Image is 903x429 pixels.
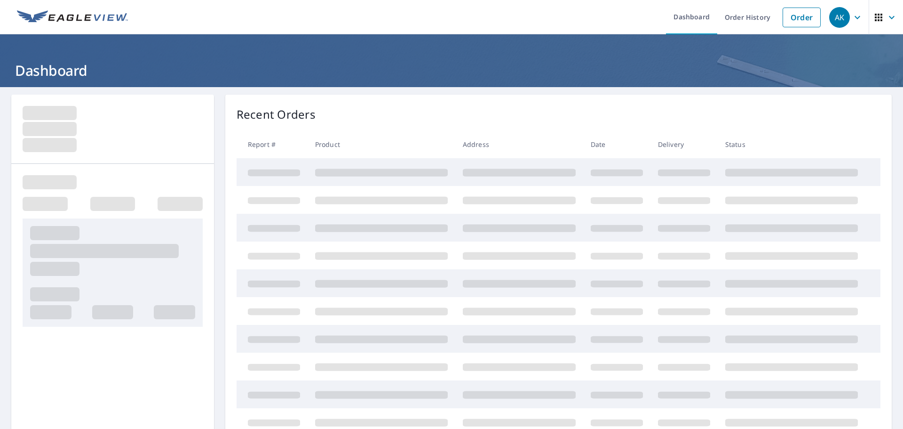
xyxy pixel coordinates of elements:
[829,7,850,28] div: AK
[455,130,583,158] th: Address
[650,130,718,158] th: Delivery
[783,8,821,27] a: Order
[11,61,892,80] h1: Dashboard
[308,130,455,158] th: Product
[583,130,650,158] th: Date
[17,10,128,24] img: EV Logo
[237,106,316,123] p: Recent Orders
[237,130,308,158] th: Report #
[718,130,865,158] th: Status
